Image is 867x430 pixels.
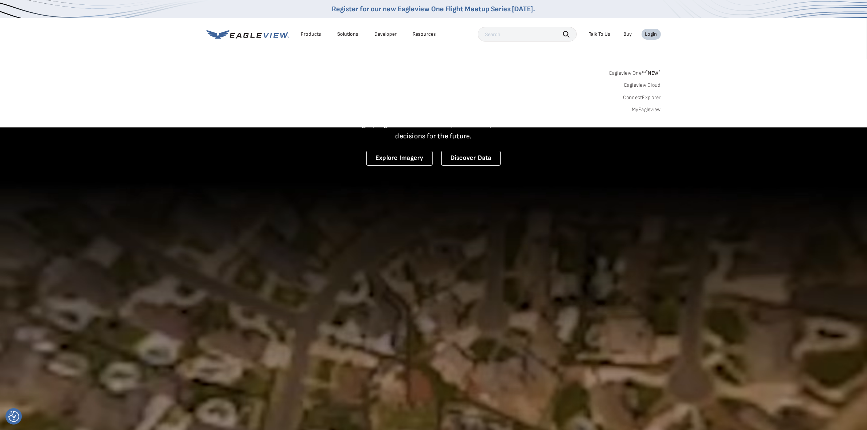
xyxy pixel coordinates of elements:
a: Developer [375,31,397,38]
a: Buy [624,31,632,38]
div: Talk To Us [589,31,611,38]
a: Eagleview Cloud [624,82,661,88]
div: Resources [413,31,436,38]
div: Products [301,31,322,38]
a: Discover Data [441,151,501,166]
div: Solutions [338,31,359,38]
div: Login [645,31,657,38]
a: ConnectExplorer [623,94,661,101]
a: Explore Imagery [366,151,433,166]
input: Search [478,27,577,42]
a: Register for our new Eagleview One Flight Meetup Series [DATE]. [332,5,535,13]
img: Revisit consent button [8,411,19,422]
button: Consent Preferences [8,411,19,422]
span: NEW [646,70,661,76]
a: Eagleview One™*NEW* [609,68,661,76]
a: MyEagleview [632,106,661,113]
